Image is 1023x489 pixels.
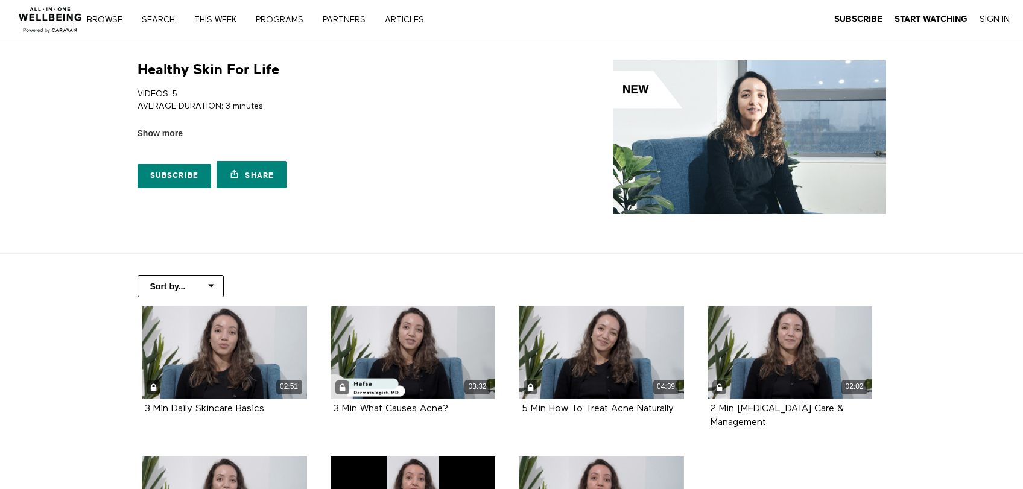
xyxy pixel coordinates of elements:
[895,14,968,24] strong: Start Watching
[522,404,674,414] strong: 5 Min How To Treat Acne Naturally
[95,13,449,25] nav: Primary
[318,16,378,24] a: PARTNERS
[980,14,1010,25] a: Sign In
[522,404,674,413] a: 5 Min How To Treat Acne Naturally
[217,161,287,188] a: Share
[145,404,264,413] a: 3 Min Daily Skincare Basics
[276,380,302,394] div: 02:51
[138,88,507,113] p: VIDEOS: 5 AVERAGE DURATION: 3 minutes
[334,404,448,414] strong: 3 Min What Causes Acne?
[834,14,882,25] a: Subscribe
[895,14,968,25] a: Start Watching
[138,60,279,79] h1: Healthy Skin For Life
[138,164,212,188] a: Subscribe
[653,380,679,394] div: 04:39
[331,306,496,399] a: 3 Min What Causes Acne? 03:32
[834,14,882,24] strong: Subscribe
[613,60,886,214] img: Healthy Skin For Life
[711,404,844,427] strong: 2 Min Eczema Care & Management
[145,404,264,414] strong: 3 Min Daily Skincare Basics
[252,16,316,24] a: PROGRAMS
[841,380,867,394] div: 02:02
[519,306,684,399] a: 5 Min How To Treat Acne Naturally 04:39
[190,16,249,24] a: THIS WEEK
[138,127,183,140] span: Show more
[83,16,135,24] a: Browse
[334,404,448,413] a: 3 Min What Causes Acne?
[138,16,188,24] a: Search
[381,16,437,24] a: ARTICLES
[711,404,844,427] a: 2 Min [MEDICAL_DATA] Care & Management
[708,306,873,399] a: 2 Min Eczema Care & Management 02:02
[464,380,490,394] div: 03:32
[142,306,307,399] a: 3 Min Daily Skincare Basics 02:51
